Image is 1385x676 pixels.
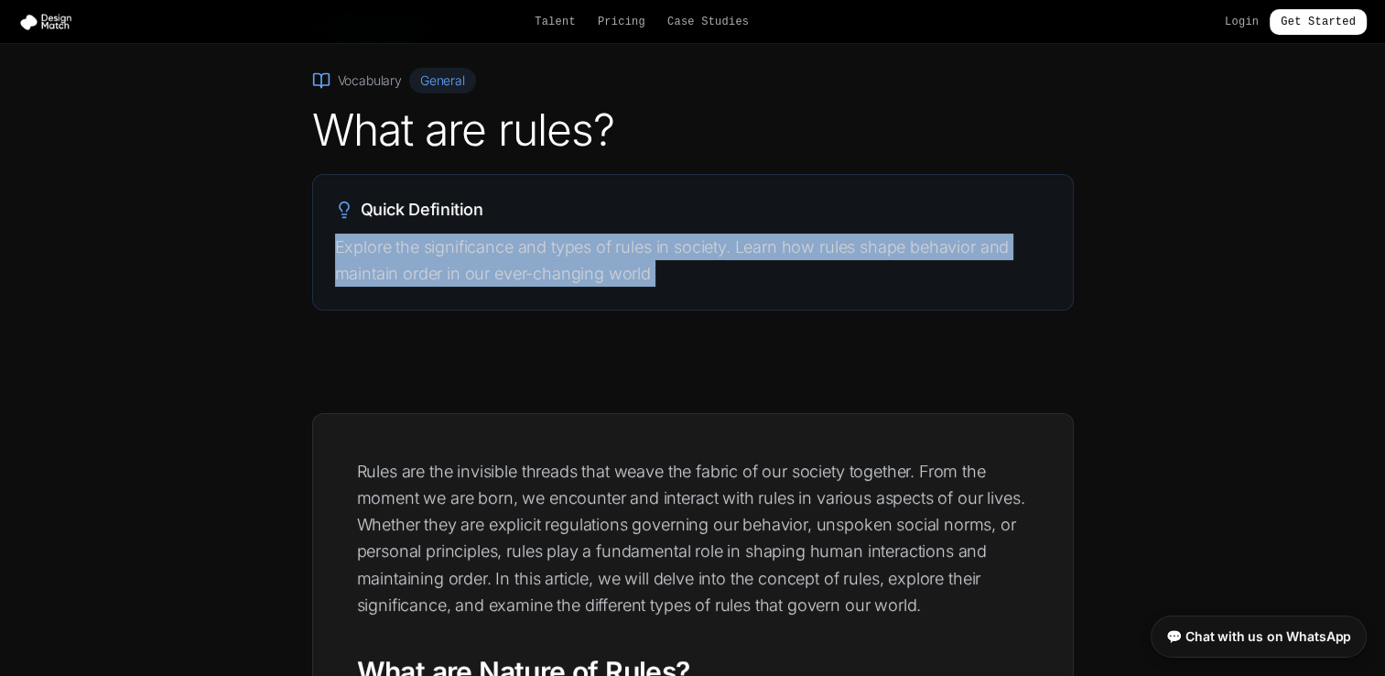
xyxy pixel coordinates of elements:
[1151,616,1367,658] a: 💬 Chat with us on WhatsApp
[1270,9,1367,35] a: Get Started
[1225,15,1259,29] a: Login
[18,13,81,31] img: Design Match
[335,197,1051,223] h2: Quick Definition
[409,68,476,93] span: General
[667,15,749,29] a: Case Studies
[312,108,1074,152] h1: What are rules?
[338,71,402,90] span: Vocabulary
[357,458,1029,619] p: Rules are the invisible threads that weave the fabric of our society together. From the moment we...
[535,15,576,29] a: Talent
[335,234,1051,288] p: Explore the significance and types of rules in society. Learn how rules shape behavior and mainta...
[598,15,645,29] a: Pricing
